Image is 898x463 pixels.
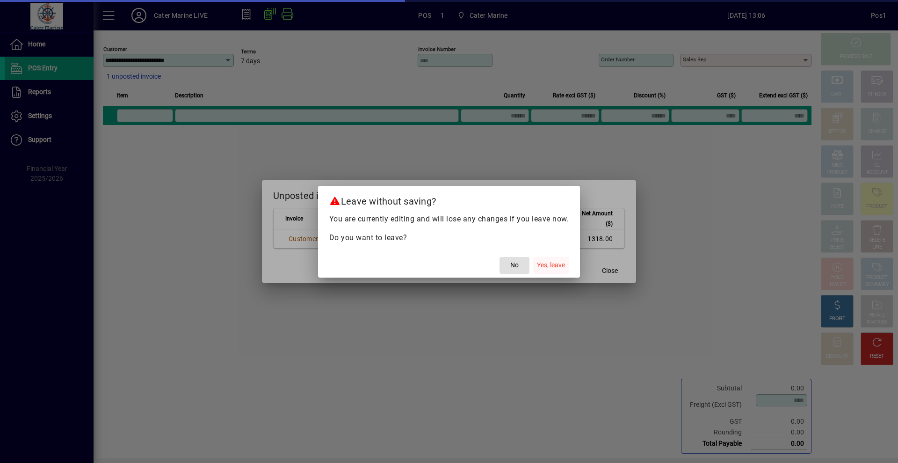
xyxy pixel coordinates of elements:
p: Do you want to leave? [329,232,569,243]
span: Yes, leave [537,260,565,270]
span: No [510,260,519,270]
h2: Leave without saving? [318,186,580,213]
button: Yes, leave [533,257,569,274]
button: No [500,257,529,274]
p: You are currently editing and will lose any changes if you leave now. [329,213,569,225]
